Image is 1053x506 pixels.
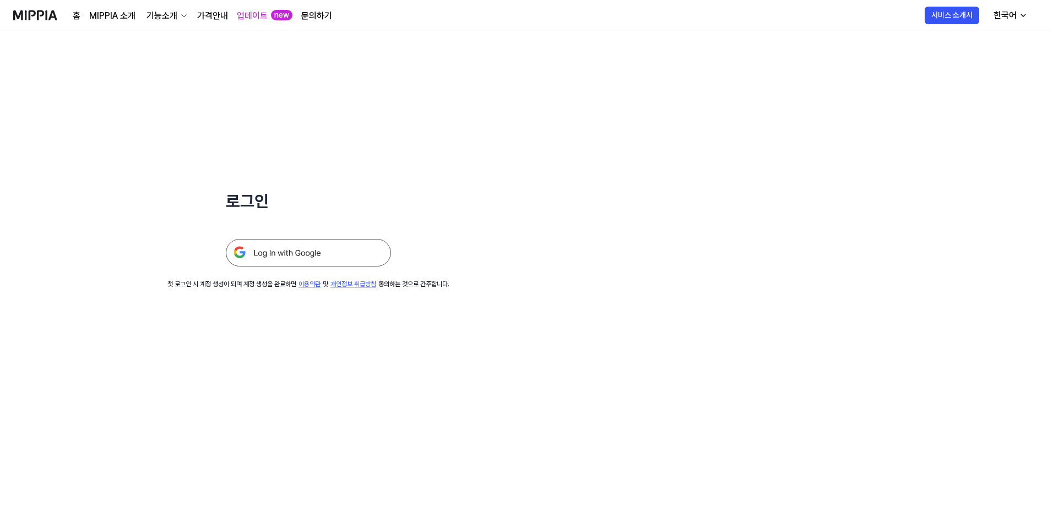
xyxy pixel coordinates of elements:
[298,280,321,288] a: 이용약관
[73,9,80,23] a: 홈
[197,9,228,23] a: 가격안내
[991,9,1019,22] div: 한국어
[330,280,376,288] a: 개인정보 취급방침
[144,9,180,23] div: 기능소개
[226,239,391,266] img: 구글 로그인 버튼
[89,9,135,23] a: MIPPIA 소개
[167,280,449,289] div: 첫 로그인 시 계정 생성이 되며 계정 생성을 완료하면 및 동의하는 것으로 간주합니다.
[237,9,268,23] a: 업데이트
[144,9,188,23] button: 기능소개
[985,4,1034,26] button: 한국어
[301,9,332,23] a: 문의하기
[226,189,391,213] h1: 로그인
[925,7,979,24] button: 서비스 소개서
[271,10,292,21] div: new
